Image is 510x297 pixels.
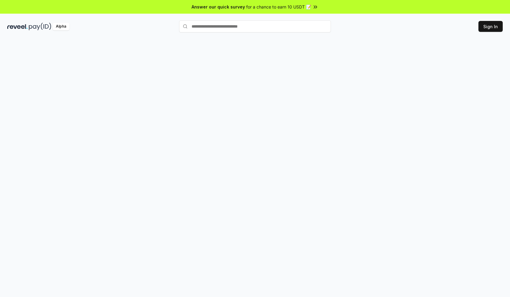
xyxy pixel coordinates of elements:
[192,4,245,10] span: Answer our quick survey
[7,23,28,30] img: reveel_dark
[478,21,503,32] button: Sign In
[29,23,51,30] img: pay_id
[53,23,70,30] div: Alpha
[246,4,311,10] span: for a chance to earn 10 USDT 📝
